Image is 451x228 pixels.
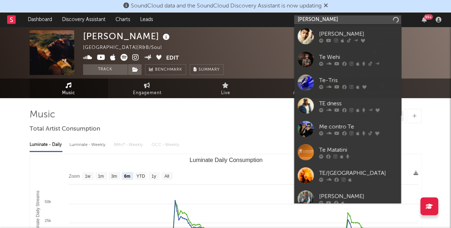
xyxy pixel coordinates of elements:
span: Benchmark [155,66,182,74]
span: Engagement [133,89,162,97]
button: Summary [190,64,224,75]
div: TE/[GEOGRAPHIC_DATA] [319,169,398,177]
a: [PERSON_NAME] [294,187,401,210]
text: 1m [98,174,104,179]
text: 1y [151,174,156,179]
div: Te-Tris [319,76,398,85]
div: [PERSON_NAME] [83,30,171,42]
button: Edit [166,54,179,63]
div: Me contro Te [319,122,398,131]
a: Te Wehi [294,48,401,71]
input: Search for artists [294,15,401,24]
text: All [164,174,169,179]
div: [PERSON_NAME] [319,192,398,201]
a: Benchmark [145,64,186,75]
span: Audience [293,89,315,97]
button: 99+ [422,17,427,22]
text: Luminate Daily Consumption [189,157,262,163]
div: [PERSON_NAME] [319,30,398,38]
a: Live [186,78,265,98]
text: 25k [45,218,51,223]
span: SoundCloud data and the SoundCloud Discovery Assistant is now updating [131,3,322,9]
a: TE/[GEOGRAPHIC_DATA] [294,164,401,187]
a: Dashboard [23,12,57,27]
text: 1w [85,174,91,179]
div: 99 + [424,14,433,20]
div: Te Matatini [319,146,398,154]
div: [GEOGRAPHIC_DATA] | R&B/Soul [83,44,170,52]
a: Engagement [108,78,186,98]
a: Te Matatini [294,141,401,164]
text: 3m [111,174,117,179]
div: Te Wehi [319,53,398,61]
text: 6m [124,174,130,179]
span: Dismiss [324,3,328,9]
a: Audience [265,78,343,98]
text: 50k [45,199,51,204]
span: Total Artist Consumption [30,125,100,133]
text: YTD [136,174,145,179]
div: Luminate - Weekly [70,139,107,151]
a: TE dness [294,94,401,117]
a: Leads [135,12,158,27]
span: Live [221,89,230,97]
div: Luminate - Daily [30,139,62,151]
text: Zoom [69,174,80,179]
a: Music [30,78,108,98]
a: Charts [111,12,135,27]
a: Te-Tris [294,71,401,94]
button: Track [83,64,128,75]
a: [PERSON_NAME] [294,25,401,48]
div: TE dness [319,99,398,108]
a: Me contro Te [294,117,401,141]
a: Discovery Assistant [57,12,111,27]
span: Music [62,89,75,97]
span: Summary [199,68,220,72]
